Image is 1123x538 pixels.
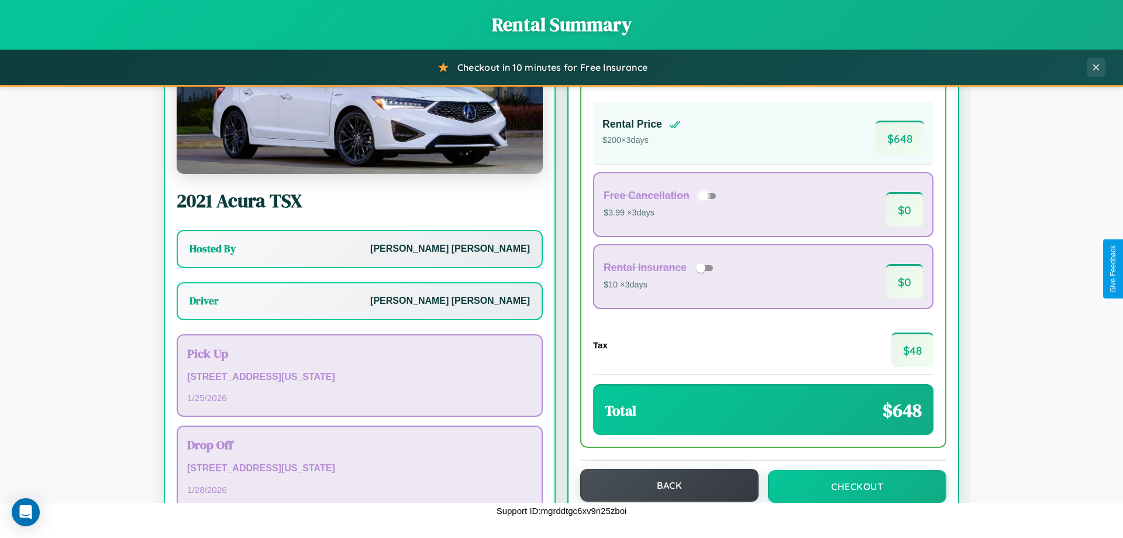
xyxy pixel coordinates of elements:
[580,469,759,502] button: Back
[177,57,543,174] img: Acura TSX
[187,482,532,498] p: 1 / 28 / 2026
[1109,245,1117,293] div: Give Feedback
[891,333,933,367] span: $ 48
[768,470,946,503] button: Checkout
[187,369,532,386] p: [STREET_ADDRESS][US_STATE]
[370,241,530,258] p: [PERSON_NAME] [PERSON_NAME]
[876,121,924,155] span: $ 648
[604,262,687,274] h4: Rental Insurance
[370,293,530,310] p: [PERSON_NAME] [PERSON_NAME]
[177,188,543,214] h2: 2021 Acura TSX
[497,503,627,519] p: Support ID: mgrddtgc6xv9n25zboi
[604,277,717,293] p: $10 × 3 days
[12,498,40,526] div: Open Intercom Messenger
[604,205,720,221] p: $3.99 × 3 days
[883,397,922,423] span: $ 648
[602,118,662,131] h4: Rental Price
[886,192,923,227] span: $ 0
[886,264,923,299] span: $ 0
[190,242,236,256] h3: Hosted By
[593,340,608,350] h4: Tax
[187,460,532,477] p: [STREET_ADDRESS][US_STATE]
[604,190,690,202] h4: Free Cancellation
[187,436,532,453] h3: Drop Off
[187,345,532,362] h3: Pick Up
[602,133,681,148] p: $ 200 × 3 days
[605,401,636,420] h3: Total
[190,294,219,308] h3: Driver
[457,61,647,73] span: Checkout in 10 minutes for Free Insurance
[187,390,532,406] p: 1 / 25 / 2026
[12,12,1111,37] h1: Rental Summary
